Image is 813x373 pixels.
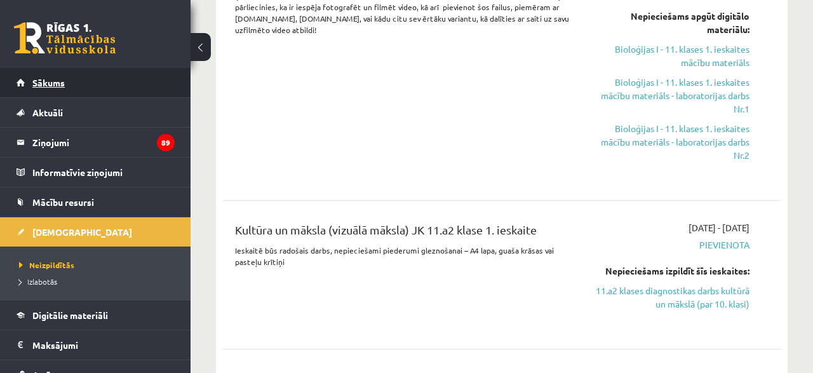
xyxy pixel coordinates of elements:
a: Bioloģijas I - 11. klases 1. ieskaites mācību materiāls - laboratorijas darbs Nr.2 [591,122,749,162]
a: Ziņojumi89 [17,128,175,157]
span: Sākums [32,77,65,88]
span: [DATE] - [DATE] [689,221,749,234]
a: [DEMOGRAPHIC_DATA] [17,217,175,247]
span: Neizpildītās [19,260,74,270]
span: Digitālie materiāli [32,309,108,321]
span: Mācību resursi [32,196,94,208]
a: 11.a2 klases diagnostikas darbs kultūrā un mākslā (par 10. klasi) [591,284,749,311]
a: Sākums [17,68,175,97]
span: Aktuāli [32,107,63,118]
a: Rīgas 1. Tālmācības vidusskola [14,22,116,54]
a: Maksājumi [17,330,175,360]
a: Bioloģijas I - 11. klases 1. ieskaites mācību materiāls - laboratorijas darbs Nr.1 [591,76,749,116]
legend: Informatīvie ziņojumi [32,158,175,187]
div: Nepieciešams apgūt digitālo materiālu: [591,10,749,36]
div: Kultūra un māksla (vizuālā māksla) JK 11.a2 klase 1. ieskaite [235,221,572,245]
a: Bioloģijas I - 11. klases 1. ieskaites mācību materiāls [591,43,749,69]
span: [DEMOGRAPHIC_DATA] [32,226,132,238]
p: Ieskaitē būs radošais darbs, nepieciešami piederumi gleznošanai – A4 lapa, guaša krāsas vai paste... [235,245,572,268]
a: Aktuāli [17,98,175,127]
div: Nepieciešams izpildīt šīs ieskaites: [591,264,749,278]
a: Izlabotās [19,276,178,287]
a: Digitālie materiāli [17,301,175,330]
legend: Ziņojumi [32,128,175,157]
span: Pievienota [591,238,749,252]
a: Neizpildītās [19,259,178,271]
i: 89 [157,134,175,151]
span: Izlabotās [19,276,57,287]
a: Mācību resursi [17,187,175,217]
legend: Maksājumi [32,330,175,360]
a: Informatīvie ziņojumi [17,158,175,187]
